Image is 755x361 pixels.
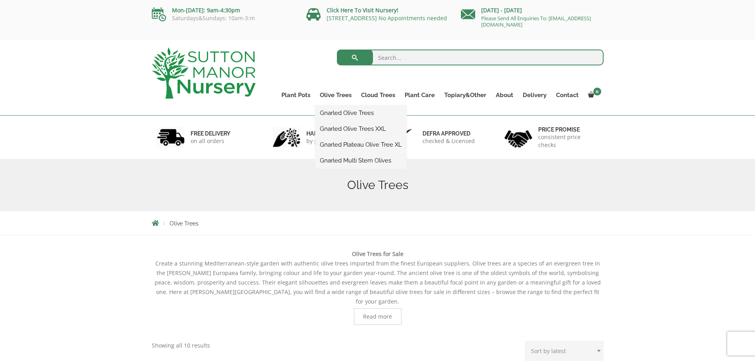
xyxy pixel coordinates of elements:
p: Mon-[DATE]: 9am-4:30pm [152,6,294,15]
a: Plant Care [400,90,440,101]
nav: Breadcrumbs [152,220,604,226]
a: Topiary&Other [440,90,491,101]
input: Search... [337,50,604,65]
img: 4.jpg [505,125,532,149]
p: Showing all 10 results [152,341,210,350]
a: Olive Trees [315,90,356,101]
select: Shop order [525,341,604,361]
a: Gnarled Olive Trees XXL [315,123,407,135]
p: by professionals [306,137,350,145]
a: Plant Pots [277,90,315,101]
p: on all orders [191,137,230,145]
span: Read more [363,314,392,319]
span: Olive Trees [170,220,199,227]
p: Saturdays&Sundays: 10am-3:m [152,15,294,21]
a: 0 [583,90,604,101]
span: 0 [593,88,601,96]
p: checked & Licensed [422,137,475,145]
a: Gnarled Multi Stem Olives [315,155,407,166]
a: About [491,90,518,101]
p: consistent price checks [538,133,598,149]
a: Gnarled Olive Trees [315,107,407,119]
a: Delivery [518,90,551,101]
a: Please Send All Enquiries To: [EMAIL_ADDRESS][DOMAIN_NAME] [481,15,591,28]
a: Cloud Trees [356,90,400,101]
a: [STREET_ADDRESS] No Appointments needed [327,14,447,22]
p: [DATE] - [DATE] [461,6,604,15]
h6: Defra approved [422,130,475,137]
a: Contact [551,90,583,101]
h6: Price promise [538,126,598,133]
img: 1.jpg [157,127,185,147]
h1: Olive Trees [152,178,604,192]
a: Click Here To Visit Nursery! [327,6,398,14]
b: Olive Trees for Sale [352,250,403,258]
img: logo [152,48,256,99]
a: Gnarled Plateau Olive Tree XL [315,139,407,151]
img: 2.jpg [273,127,300,147]
h6: hand picked [306,130,350,137]
div: Create a stunning Mediterranean-style garden with authentic olive trees imported from the finest ... [152,249,604,325]
h6: FREE DELIVERY [191,130,230,137]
